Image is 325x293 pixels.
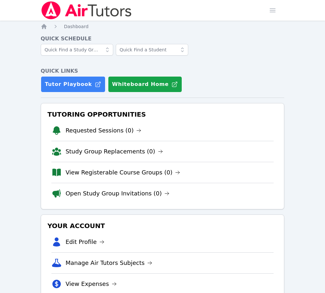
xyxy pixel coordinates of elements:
button: Whiteboard Home [108,76,182,92]
a: Dashboard [64,23,89,30]
input: Quick Find a Study Group [41,44,113,56]
span: Dashboard [64,24,89,29]
a: Requested Sessions (0) [66,126,142,135]
h4: Quick Links [41,67,285,75]
img: Air Tutors [41,1,132,19]
h4: Quick Schedule [41,35,285,43]
a: Study Group Replacements (0) [66,147,163,156]
a: Edit Profile [66,237,105,246]
nav: Breadcrumb [41,23,285,30]
a: View Registerable Course Groups (0) [66,168,180,177]
a: Tutor Playbook [41,76,105,92]
a: Open Study Group Invitations (0) [66,189,170,198]
input: Quick Find a Student [116,44,188,56]
h3: Tutoring Opportunities [46,109,279,120]
h3: Your Account [46,220,279,232]
a: Manage Air Tutors Subjects [66,258,153,267]
a: View Expenses [66,279,117,288]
